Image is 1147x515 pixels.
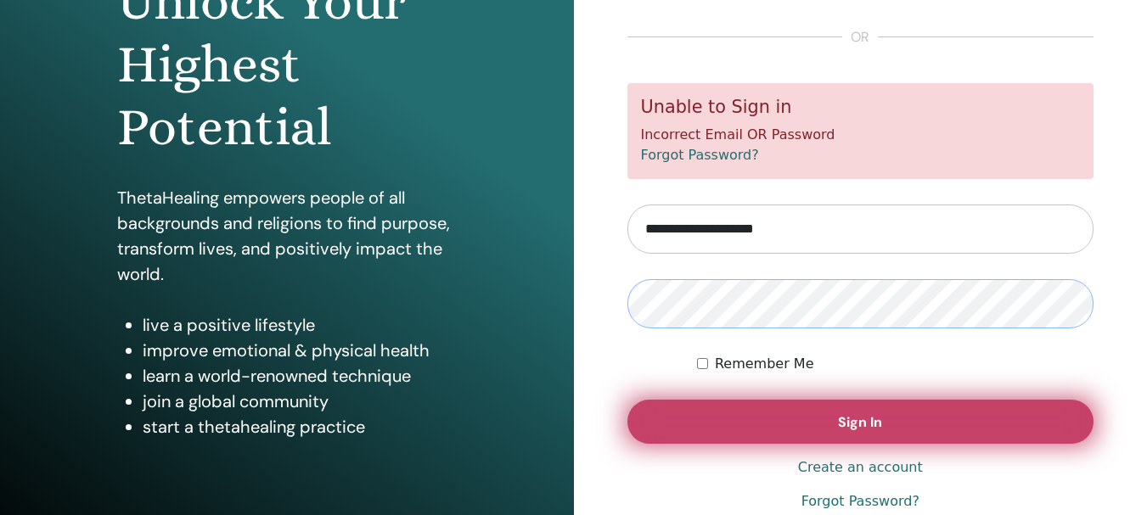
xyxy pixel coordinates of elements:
button: Sign In [627,400,1094,444]
li: live a positive lifestyle [143,312,457,338]
label: Remember Me [715,354,814,374]
h5: Unable to Sign in [641,97,1081,118]
span: or [842,27,878,48]
li: learn a world-renowned technique [143,363,457,389]
div: Keep me authenticated indefinitely or until I manually logout [697,354,1094,374]
div: Incorrect Email OR Password [627,83,1094,179]
a: Forgot Password? [641,147,759,163]
li: improve emotional & physical health [143,338,457,363]
a: Forgot Password? [801,491,919,512]
p: ThetaHealing empowers people of all backgrounds and religions to find purpose, transform lives, a... [117,185,457,287]
li: join a global community [143,389,457,414]
a: Create an account [798,457,923,478]
span: Sign In [838,413,882,431]
li: start a thetahealing practice [143,414,457,439]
